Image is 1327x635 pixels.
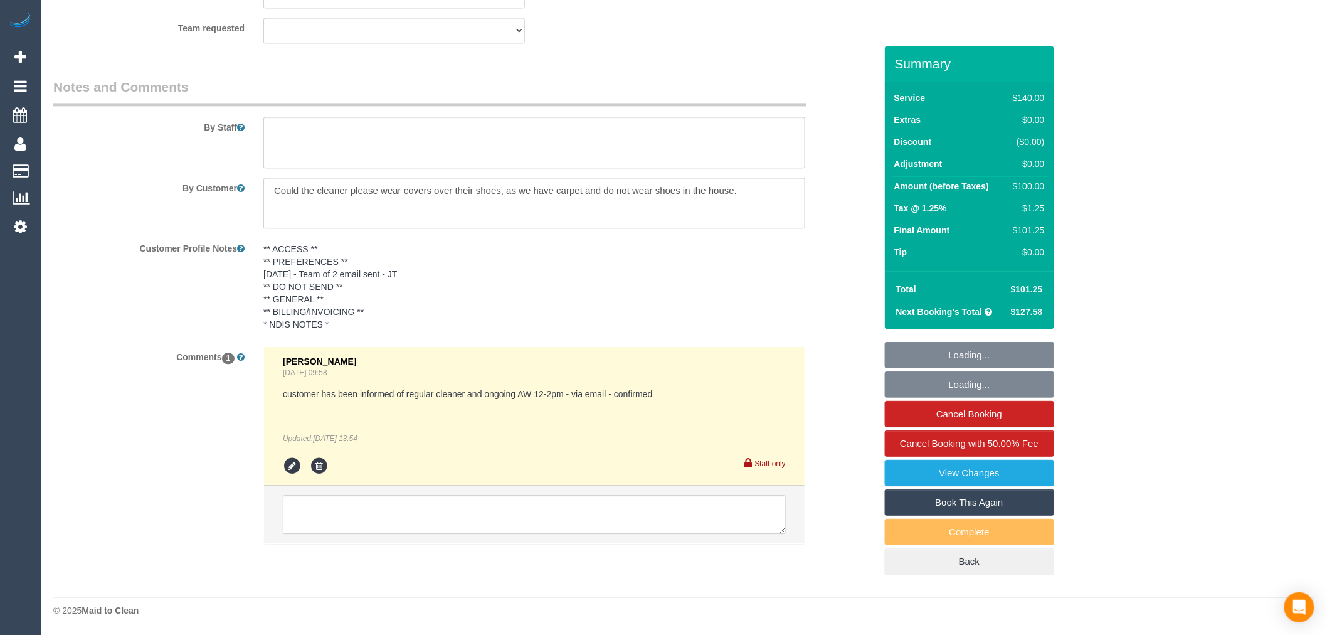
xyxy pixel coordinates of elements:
div: $101.25 [1008,224,1044,237]
strong: Maid to Clean [82,606,139,616]
div: $0.00 [1008,157,1044,170]
div: Open Intercom Messenger [1284,592,1314,622]
a: Back [885,548,1054,575]
legend: Notes and Comments [53,78,806,106]
label: Service [894,92,926,104]
label: Adjustment [894,157,943,170]
strong: Total [896,284,916,294]
span: $101.25 [1011,284,1043,294]
a: [DATE] 09:58 [283,368,327,377]
label: Amount (before Taxes) [894,180,989,193]
em: Updated: [283,434,357,443]
label: Comments [44,346,254,363]
div: $1.25 [1008,202,1044,215]
a: Cancel Booking with 50.00% Fee [885,430,1054,457]
a: Cancel Booking [885,401,1054,427]
div: $0.00 [1008,246,1044,259]
small: Staff only [755,459,786,468]
div: $100.00 [1008,180,1044,193]
a: View Changes [885,460,1054,486]
label: Customer Profile Notes [44,238,254,255]
span: 1 [222,353,235,364]
label: Discount [894,136,932,148]
pre: customer has been informed of regular cleaner and ongoing AW 12-2pm - via email - confirmed [283,388,786,400]
img: Automaid Logo [8,13,33,30]
label: By Customer [44,178,254,195]
h3: Summary [895,56,1048,71]
div: $0.00 [1008,114,1044,126]
pre: ** ACCESS ** ** PREFERENCES ** [DATE] - Team of 2 email sent - JT ** DO NOT SEND ** ** GENERAL **... [263,243,805,331]
span: [PERSON_NAME] [283,356,356,366]
a: Book This Again [885,489,1054,516]
div: $140.00 [1008,92,1044,104]
div: © 2025 [53,604,1314,617]
span: Cancel Booking with 50.00% Fee [900,438,1039,449]
label: Final Amount [894,224,950,237]
strong: Next Booking's Total [896,307,983,317]
div: ($0.00) [1008,136,1044,148]
label: Extras [894,114,921,126]
label: By Staff [44,117,254,134]
label: Tax @ 1.25% [894,202,947,215]
span: $127.58 [1011,307,1043,317]
label: Tip [894,246,907,259]
label: Team requested [44,18,254,35]
span: Aug 20, 2025 13:54 [313,434,357,443]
